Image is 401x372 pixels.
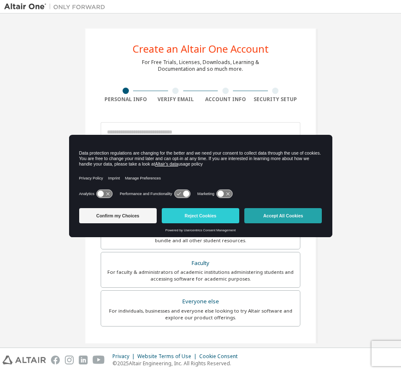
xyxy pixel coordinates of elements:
div: Create an Altair One Account [133,44,269,54]
div: Privacy [112,353,137,360]
div: Faculty [106,257,295,269]
div: Security Setup [251,96,301,103]
img: instagram.svg [65,356,74,364]
img: altair_logo.svg [3,356,46,364]
div: Cookie Consent [199,353,243,360]
div: Verify Email [151,96,201,103]
div: For Free Trials, Licenses, Downloads, Learning & Documentation and so much more. [142,59,259,72]
img: facebook.svg [51,356,60,364]
div: For individuals, businesses and everyone else looking to try Altair software and explore our prod... [106,308,295,321]
p: © 2025 Altair Engineering, Inc. All Rights Reserved. [112,360,243,367]
div: For faculty & administrators of academic institutions administering students and accessing softwa... [106,269,295,282]
img: Altair One [4,3,110,11]
div: Website Terms of Use [137,353,199,360]
img: youtube.svg [93,356,105,364]
div: Personal Info [101,96,151,103]
div: Everyone else [106,296,295,308]
img: linkedin.svg [79,356,88,364]
div: Account Info [200,96,251,103]
div: Your Profile [101,339,300,353]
